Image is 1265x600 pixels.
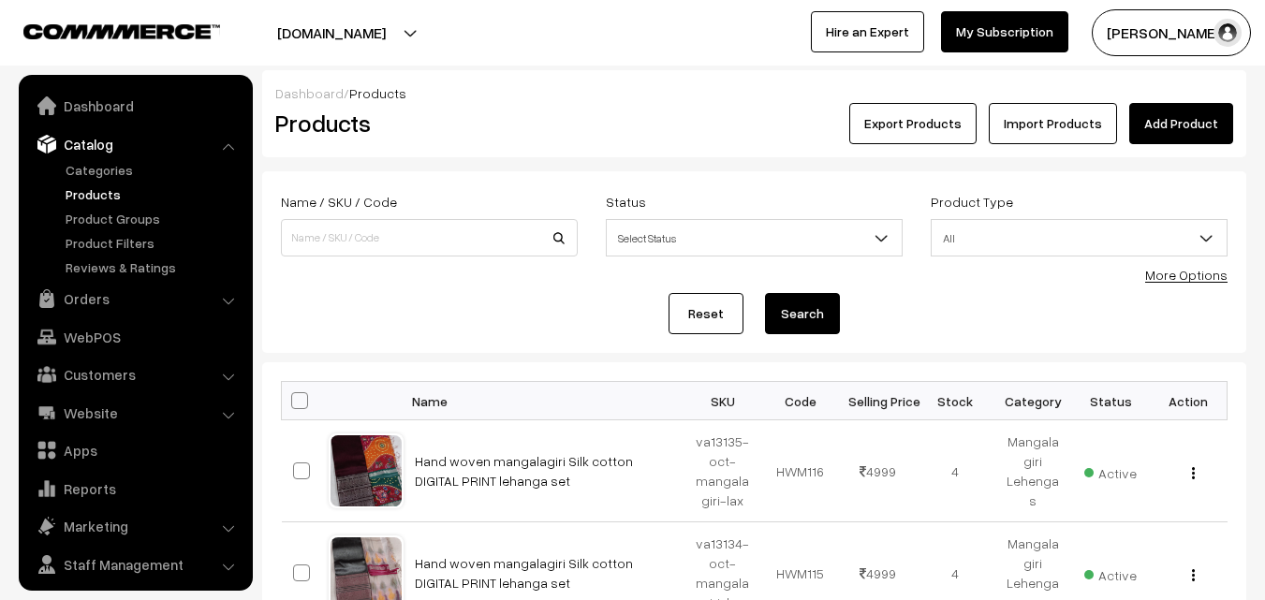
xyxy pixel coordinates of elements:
button: Search [765,293,840,334]
a: Hand woven mangalagiri Silk cotton DIGITAL PRINT lehanga set [415,555,633,591]
td: va13135-oct-mangalagiri-lax [684,420,762,522]
img: user [1214,19,1242,47]
a: More Options [1145,267,1228,283]
th: Name [404,382,684,420]
label: Status [606,192,646,212]
a: Add Product [1129,103,1233,144]
th: Category [994,382,1072,420]
a: My Subscription [941,11,1068,52]
a: WebPOS [23,320,246,354]
a: Reports [23,472,246,505]
a: Website [23,396,246,430]
a: Product Filters [61,233,246,253]
span: Select Status [607,222,902,255]
td: HWM116 [761,420,839,522]
td: 4 [917,420,994,522]
th: SKU [684,382,762,420]
a: Reviews & Ratings [61,257,246,277]
span: All [931,219,1228,256]
span: Active [1084,459,1137,483]
th: Stock [917,382,994,420]
label: Product Type [931,192,1013,212]
th: Code [761,382,839,420]
img: Menu [1192,467,1195,479]
a: Products [61,184,246,204]
label: Name / SKU / Code [281,192,397,212]
span: Active [1084,561,1137,585]
th: Selling Price [839,382,917,420]
span: Select Status [606,219,903,256]
th: Status [1072,382,1150,420]
span: Products [349,85,406,101]
a: Customers [23,358,246,391]
img: COMMMERCE [23,24,220,38]
a: Hand woven mangalagiri Silk cotton DIGITAL PRINT lehanga set [415,453,633,489]
button: [PERSON_NAME] [1092,9,1251,56]
th: Action [1150,382,1228,420]
span: All [932,222,1227,255]
a: Staff Management [23,548,246,581]
a: Reset [669,293,743,334]
img: Menu [1192,569,1195,581]
td: 4999 [839,420,917,522]
a: Catalog [23,127,246,161]
input: Name / SKU / Code [281,219,578,256]
button: [DOMAIN_NAME] [212,9,451,56]
a: Hire an Expert [811,11,924,52]
a: Apps [23,433,246,467]
a: Import Products [989,103,1117,144]
h2: Products [275,109,576,138]
a: Dashboard [275,85,344,101]
td: Mangalagiri Lehengas [994,420,1072,522]
a: Orders [23,282,246,315]
a: Dashboard [23,89,246,123]
a: COMMMERCE [23,19,187,41]
a: Categories [61,160,246,180]
button: Export Products [849,103,977,144]
a: Product Groups [61,209,246,228]
div: / [275,83,1233,103]
a: Marketing [23,509,246,543]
